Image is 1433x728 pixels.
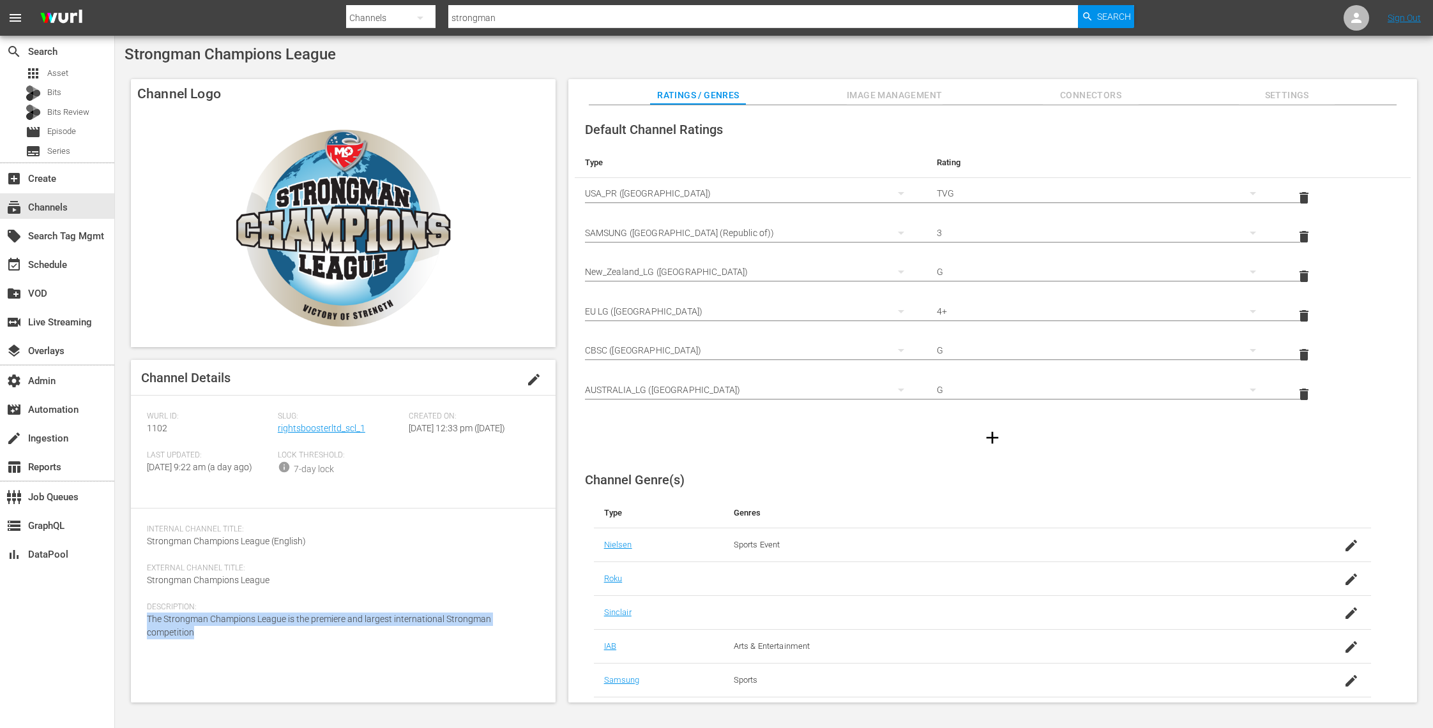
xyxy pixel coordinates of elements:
[47,145,70,158] span: Series
[409,423,505,433] span: [DATE] 12:33 pm ([DATE])
[31,3,92,33] img: ans4CAIJ8jUAAAAAAAAAAAAAAAAAAAAAAAAgQb4GAAAAAAAAAAAAAAAAAAAAAAAAJMjXAAAAAAAAAAAAAAAAAAAAAAAAgAT5G...
[147,614,491,637] span: The Strongman Champions League is the premiere and largest international Strongman competition
[604,641,616,651] a: IAB
[26,144,41,159] span: Series
[278,423,365,433] a: rightsboosterltd_scl_1
[937,372,1268,408] div: G
[937,175,1268,211] div: TVG
[650,87,746,103] span: Ratings / Genres
[26,105,41,120] div: Bits Review
[1296,190,1312,205] span: delete
[6,459,22,475] span: Reports
[6,547,22,562] span: DataPool
[1043,87,1139,103] span: Connectors
[937,254,1268,290] div: G
[147,524,533,535] span: Internal Channel Title:
[937,215,1268,251] div: 3
[141,370,231,385] span: Channel Details
[147,423,167,433] span: 1102
[26,85,41,101] div: Bits
[147,563,533,574] span: External Channel Title:
[6,343,22,359] span: Overlays
[294,463,334,476] div: 7-day lock
[147,462,252,472] span: [DATE] 9:22 am (a day ago)
[131,79,556,108] h4: Channel Logo
[409,412,533,422] span: Created On:
[147,602,533,613] span: Description:
[1296,229,1312,244] span: delete
[6,171,22,186] span: Create
[1289,339,1319,370] button: delete
[575,147,927,178] th: Type
[585,254,916,290] div: New_Zealand_LG ([GEOGRAPHIC_DATA])
[131,108,556,347] img: Strongman Champions League
[6,373,22,389] span: Admin
[6,431,22,446] span: Ingestion
[585,293,916,329] div: EU LG ([GEOGRAPHIC_DATA])
[1296,269,1312,284] span: delete
[26,66,41,81] span: Asset
[1296,347,1312,362] span: delete
[6,257,22,272] span: Schedule
[604,574,623,583] a: Roku
[278,450,402,461] span: Lock Threshold:
[519,364,549,395] button: edit
[47,67,68,80] span: Asset
[47,86,61,99] span: Bits
[585,215,916,251] div: SAMSUNG ([GEOGRAPHIC_DATA] (Republic of))
[724,498,1285,528] th: Genres
[604,675,640,685] a: Samsung
[6,286,22,301] span: VOD
[1289,182,1319,213] button: delete
[1239,87,1335,103] span: Settings
[6,200,22,215] span: Channels
[937,293,1268,329] div: 4+
[1296,308,1312,323] span: delete
[575,147,1411,413] table: simple table
[594,498,724,528] th: Type
[6,44,22,59] span: Search
[1289,379,1319,410] button: delete
[147,536,306,546] span: Strongman Champions League (English)
[26,124,41,140] span: Episode
[847,87,943,103] span: Image Management
[125,45,336,63] span: Strongman Champions League
[147,575,269,585] span: Strongman Champions League
[585,122,723,137] span: Default Channel Ratings
[927,147,1278,178] th: Rating
[585,175,916,211] div: USA_PR ([GEOGRAPHIC_DATA])
[278,412,402,422] span: Slug:
[604,607,632,617] a: Sinclair
[8,10,23,26] span: menu
[6,518,22,533] span: GraphQL
[604,540,632,549] a: Nielsen
[6,315,22,330] span: Live Streaming
[6,402,22,417] span: Automation
[937,332,1268,368] div: G
[1289,301,1319,331] button: delete
[47,125,76,138] span: Episode
[147,450,271,461] span: Last Updated:
[585,372,916,408] div: AUSTRALIA_LG ([GEOGRAPHIC_DATA])
[1388,13,1421,23] a: Sign Out
[6,228,22,244] span: Search Tag Mgmt
[6,489,22,505] span: Job Queues
[1296,387,1312,402] span: delete
[278,461,291,473] span: info
[1289,261,1319,292] button: delete
[585,332,916,368] div: CBSC ([GEOGRAPHIC_DATA])
[1097,5,1131,28] span: Search
[1078,5,1134,28] button: Search
[47,106,89,119] span: Bits Review
[526,372,542,387] span: edit
[1289,221,1319,252] button: delete
[585,472,685,487] span: Channel Genre(s)
[147,412,271,422] span: Wurl ID:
